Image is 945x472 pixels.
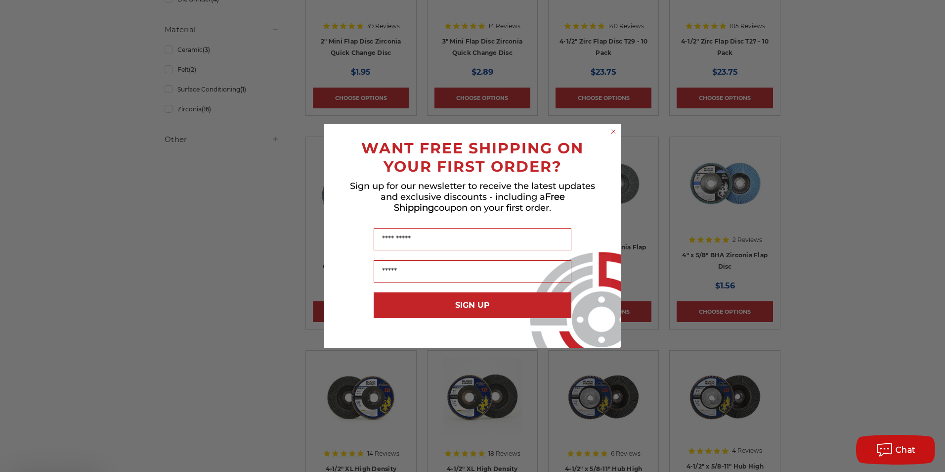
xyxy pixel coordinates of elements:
[374,260,571,283] input: Email
[608,127,618,137] button: Close dialog
[856,435,935,465] button: Chat
[896,445,916,455] span: Chat
[394,191,565,213] span: Free Shipping
[361,139,584,176] span: WANT FREE SHIPPING ON YOUR FIRST ORDER?
[374,292,571,318] button: SIGN UP
[350,181,595,213] span: Sign up for our newsletter to receive the latest updates and exclusive discounts - including a co...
